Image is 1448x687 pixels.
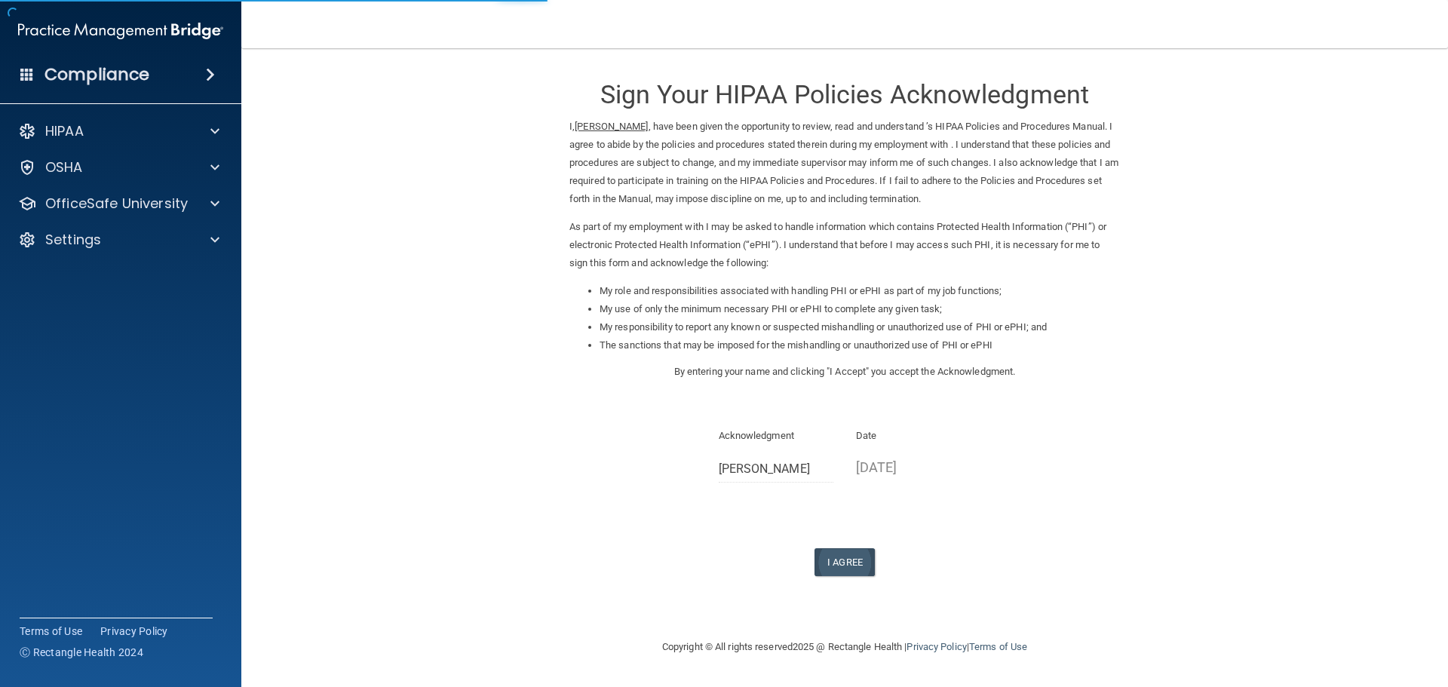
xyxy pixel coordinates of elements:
a: HIPAA [18,122,219,140]
a: Privacy Policy [907,641,966,652]
a: Terms of Use [20,624,82,639]
img: PMB logo [18,16,223,46]
div: Copyright © All rights reserved 2025 @ Rectangle Health | | [569,623,1120,671]
a: OfficeSafe University [18,195,219,213]
li: My role and responsibilities associated with handling PHI or ePHI as part of my job functions; [600,282,1120,300]
p: Acknowledgment [719,427,834,445]
span: Ⓒ Rectangle Health 2024 [20,645,143,660]
input: Full Name [719,455,834,483]
li: My use of only the minimum necessary PHI or ePHI to complete any given task; [600,300,1120,318]
a: OSHA [18,158,219,176]
p: HIPAA [45,122,84,140]
a: Settings [18,231,219,249]
p: OSHA [45,158,83,176]
li: The sanctions that may be imposed for the mishandling or unauthorized use of PHI or ePHI [600,336,1120,354]
p: Settings [45,231,101,249]
p: Date [856,427,971,445]
h3: Sign Your HIPAA Policies Acknowledgment [569,81,1120,109]
a: Terms of Use [969,641,1027,652]
p: I, , have been given the opportunity to review, read and understand ’s HIPAA Policies and Procedu... [569,118,1120,208]
p: OfficeSafe University [45,195,188,213]
a: Privacy Policy [100,624,168,639]
p: By entering your name and clicking "I Accept" you accept the Acknowledgment. [569,363,1120,381]
button: I Agree [814,548,875,576]
h4: Compliance [44,64,149,85]
ins: [PERSON_NAME] [575,121,648,132]
li: My responsibility to report any known or suspected mishandling or unauthorized use of PHI or ePHI... [600,318,1120,336]
p: As part of my employment with I may be asked to handle information which contains Protected Healt... [569,218,1120,272]
p: [DATE] [856,455,971,480]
